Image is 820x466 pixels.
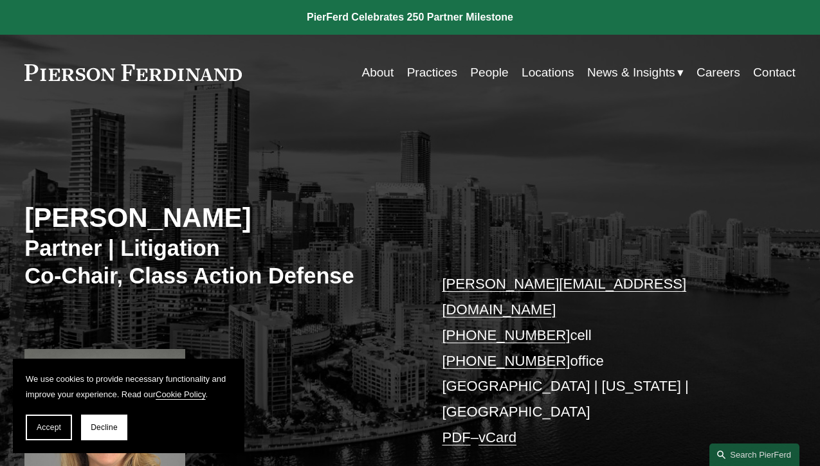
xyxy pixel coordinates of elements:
h2: [PERSON_NAME] [24,202,410,235]
a: Search this site [709,444,799,466]
a: Practices [407,60,457,85]
a: PDF [442,429,470,445]
p: We use cookies to provide necessary functionality and improve your experience. Read our . [26,372,232,402]
a: People [470,60,508,85]
button: Decline [81,415,127,440]
a: Contact [753,60,796,85]
a: Locations [522,60,574,85]
span: Decline [91,423,118,432]
a: About [361,60,394,85]
section: Cookie banner [13,359,244,453]
a: [PERSON_NAME][EMAIL_ADDRESS][DOMAIN_NAME] [442,276,686,318]
span: News & Insights [587,62,675,84]
a: vCard [478,429,516,445]
h3: Partner | Litigation Co-Chair, Class Action Defense [24,235,410,289]
a: Cookie Policy [156,390,205,399]
span: Accept [37,423,61,432]
button: Accept [26,415,72,440]
a: [PHONE_NUMBER] [442,353,570,369]
p: cell office [GEOGRAPHIC_DATA] | [US_STATE] | [GEOGRAPHIC_DATA] – [442,271,763,451]
a: folder dropdown [587,60,684,85]
a: [PHONE_NUMBER] [442,327,570,343]
a: Careers [697,60,740,85]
